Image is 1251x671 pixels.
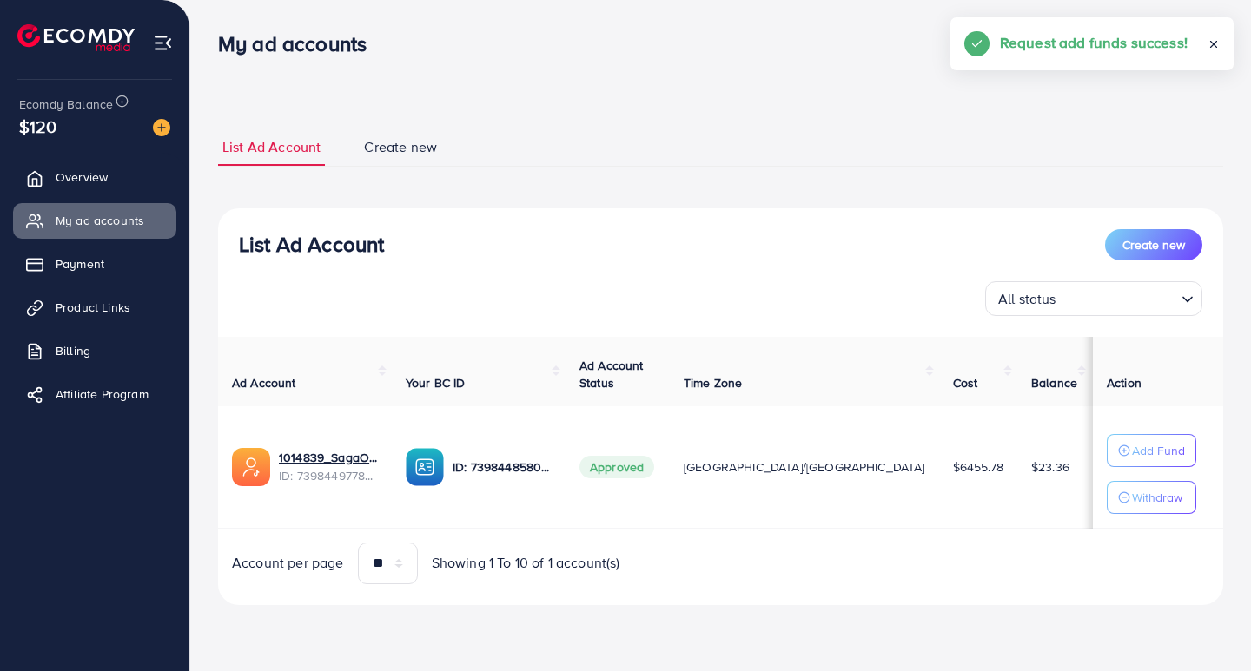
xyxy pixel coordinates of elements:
[56,342,90,359] span: Billing
[1031,458,1069,476] span: $23.36
[279,449,378,484] div: <span class='underline'>1014839_SagaOnline_1722585848126</span></br>7398449778285281297
[56,168,108,186] span: Overview
[13,290,176,325] a: Product Links
[153,33,173,53] img: menu
[232,448,270,486] img: ic-ads-acc.e4c84228.svg
[17,24,135,51] img: logo
[1107,374,1142,391] span: Action
[56,255,104,273] span: Payment
[1122,236,1185,253] span: Create new
[953,458,1003,476] span: $6455.78
[953,374,978,391] span: Cost
[1062,283,1175,312] input: Search for option
[19,95,113,113] span: Ecomdy Balance
[1132,440,1185,461] p: Add Fund
[13,247,176,281] a: Payment
[1107,434,1196,467] button: Add Fund
[279,467,378,484] span: ID: 7398449778285281297
[13,333,176,368] a: Billing
[56,385,149,403] span: Affiliate Program
[432,553,620,573] span: Showing 1 To 10 of 1 account(s)
[232,374,296,391] span: Ad Account
[13,203,176,238] a: My ad accounts
[56,212,144,229] span: My ad accounts
[684,458,925,476] span: [GEOGRAPHIC_DATA]/[GEOGRAPHIC_DATA]
[995,286,1060,312] span: All status
[279,449,378,466] a: 1014839_SagaOnline_1722585848126
[13,160,176,194] a: Overview
[1177,593,1238,658] iframe: Chat
[1000,31,1188,54] h5: Request add funds success!
[218,31,381,56] h3: My ad accounts
[684,374,742,391] span: Time Zone
[406,374,466,391] span: Your BC ID
[1132,487,1182,508] p: Withdraw
[1107,481,1196,514] button: Withdraw
[985,281,1202,316] div: Search for option
[232,553,344,573] span: Account per page
[364,137,437,157] span: Create new
[453,457,552,477] p: ID: 7398448580035624961
[1031,374,1077,391] span: Balance
[579,357,644,391] span: Ad Account Status
[56,299,130,316] span: Product Links
[153,119,170,136] img: image
[239,232,384,257] h3: List Ad Account
[19,104,56,148] span: $120
[1105,229,1202,260] button: Create new
[406,448,444,486] img: ic-ba-acc.ded83a64.svg
[13,377,176,411] a: Affiliate Program
[222,137,321,157] span: List Ad Account
[579,456,654,478] span: Approved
